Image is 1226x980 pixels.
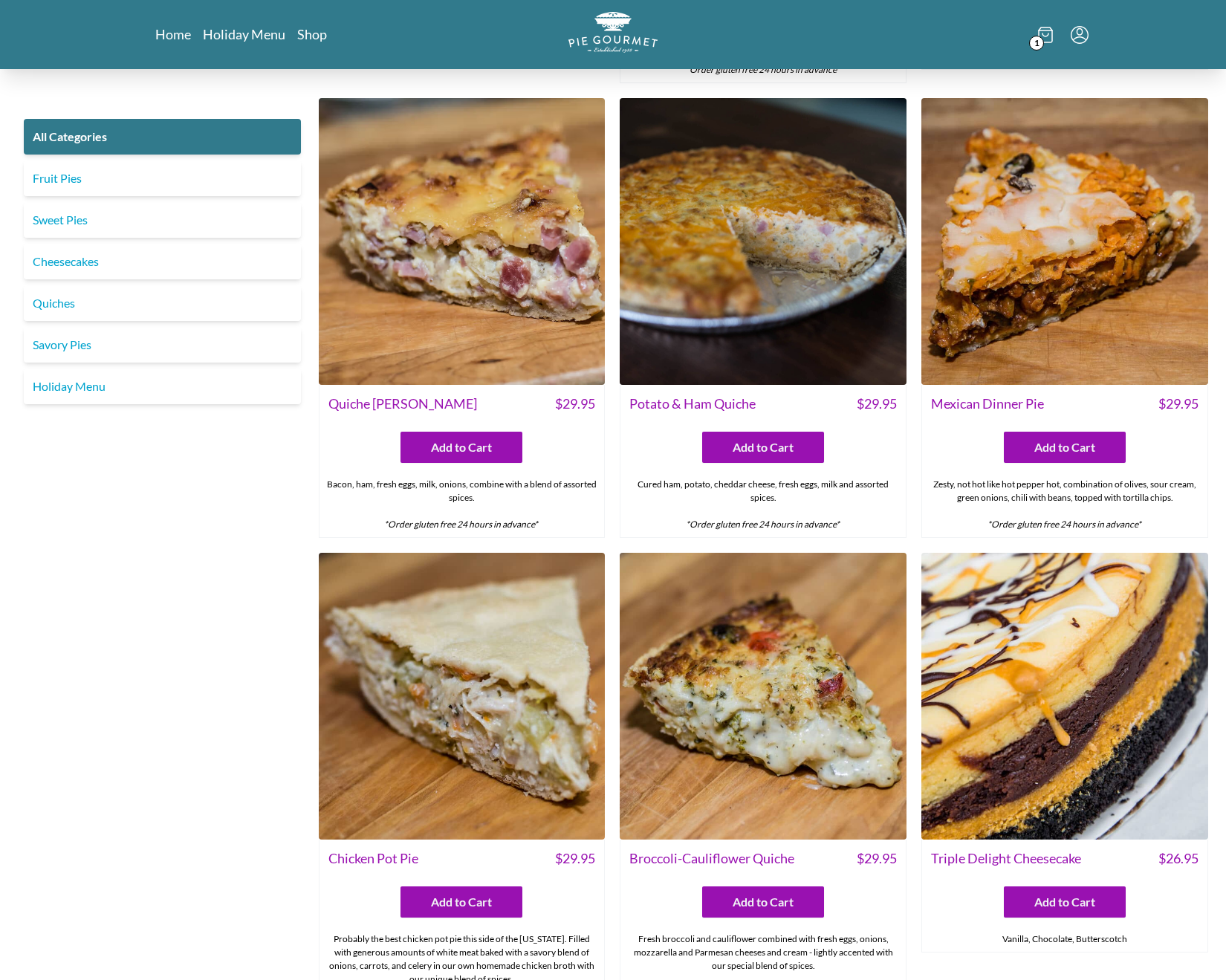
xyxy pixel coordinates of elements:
[921,553,1208,840] img: Triple Delight Cheesecake
[568,12,658,53] img: logo
[1004,432,1126,463] button: Add to Cart
[1158,848,1199,869] span: $ 26.95
[931,394,1044,414] span: Mexican Dinner Pie
[24,327,301,363] a: Savory Pies
[555,394,595,414] span: $ 29.95
[620,98,906,385] img: Potato & Ham Quiche
[400,886,522,918] button: Add to Cart
[555,848,595,869] span: $ 29.95
[1034,893,1095,911] span: Add to Cart
[568,12,658,57] a: Logo
[686,64,840,75] em: *Order gluten free 24 hours in advance*
[702,432,824,463] button: Add to Cart
[733,438,794,456] span: Add to Cart
[297,25,327,43] a: Shop
[431,893,492,911] span: Add to Cart
[857,394,897,414] span: $ 29.95
[319,98,606,385] img: Quiche Lorraine
[24,285,301,321] a: Quiches
[24,369,301,404] a: Holiday Menu
[629,848,794,869] span: Broccoli-Cauliflower Quiche
[431,438,492,456] span: Add to Cart
[931,848,1081,869] span: Triple Delight Cheesecake
[203,25,285,43] a: Holiday Menu
[1158,394,1199,414] span: $ 29.95
[1034,438,1095,456] span: Add to Cart
[987,519,1141,530] em: *Order gluten free 24 hours in advance*
[328,394,477,414] span: Quiche [PERSON_NAME]
[24,160,301,196] a: Fruit Pies
[320,472,605,537] div: Bacon, ham, fresh eggs, milk, onions, combine with a blend of assorted spices.
[629,394,756,414] span: Potato & Ham Quiche
[620,553,906,840] img: Broccoli-Cauliflower Quiche
[384,519,538,530] em: *Order gluten free 24 hours in advance*
[733,893,794,911] span: Add to Cart
[155,25,191,43] a: Home
[1029,36,1044,51] span: 1
[24,119,301,155] a: All Categories
[921,98,1208,385] img: Mexican Dinner Pie
[328,848,418,869] span: Chicken Pot Pie
[922,472,1207,537] div: Zesty, not hot like hot pepper hot, combination of olives, sour cream, green onions, chili with b...
[24,202,301,238] a: Sweet Pies
[1004,886,1126,918] button: Add to Cart
[620,472,906,537] div: Cured ham, potato, cheddar cheese, fresh eggs, milk and assorted spices.
[319,553,606,840] img: Chicken Pot Pie
[1071,26,1089,44] button: Menu
[686,519,840,530] em: *Order gluten free 24 hours in advance*
[400,432,522,463] button: Add to Cart
[24,244,301,279] a: Cheesecakes
[857,848,897,869] span: $ 29.95
[922,927,1207,952] div: Vanilla, Chocolate, Butterscotch
[702,886,824,918] button: Add to Cart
